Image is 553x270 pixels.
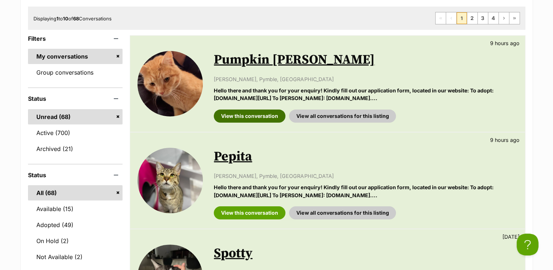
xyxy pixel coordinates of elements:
[28,65,123,80] a: Group conversations
[28,172,123,178] header: Status
[467,12,477,24] a: Page 2
[436,12,446,24] span: First page
[435,12,520,24] nav: Pagination
[28,201,123,217] a: Available (15)
[28,249,123,265] a: Not Available (2)
[214,110,285,123] a: View this conversation
[478,12,488,24] a: Page 3
[28,233,123,249] a: On Hold (2)
[289,206,396,219] a: View all conversations for this listing
[33,16,112,21] span: Displaying to of Conversations
[509,12,520,24] a: Last page
[214,87,517,102] p: Hello there and thank you for your enquiry! Kindly fill out our application form, located in our ...
[457,12,467,24] span: Page 1
[28,35,123,42] header: Filters
[28,217,123,233] a: Adopted (49)
[490,136,520,144] p: 9 hours ago
[28,95,123,102] header: Status
[73,16,79,21] strong: 68
[214,206,285,219] a: View this conversation
[63,16,68,21] strong: 10
[214,75,517,83] p: [PERSON_NAME], Pymble, [GEOGRAPHIC_DATA]
[137,148,203,213] img: Pepita
[214,183,517,199] p: Hello there and thank you for your enquiry! Kindly fill out our application form, located in our ...
[214,172,517,180] p: [PERSON_NAME], Pymble, [GEOGRAPHIC_DATA]
[56,16,59,21] strong: 1
[214,148,252,165] a: Pepita
[214,245,252,262] a: Spotty
[499,12,509,24] a: Next page
[28,185,123,200] a: All (68)
[28,141,123,156] a: Archived (21)
[28,49,123,64] a: My conversations
[28,125,123,140] a: Active (700)
[502,233,520,241] p: [DATE]
[289,110,396,123] a: View all conversations for this listing
[214,52,374,68] a: Pumpkin [PERSON_NAME]
[488,12,498,24] a: Page 4
[490,39,520,47] p: 9 hours ago
[28,109,123,124] a: Unread (68)
[137,51,203,116] img: Pumpkin Sam
[446,12,456,24] span: Previous page
[517,234,538,255] iframe: Help Scout Beacon - Open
